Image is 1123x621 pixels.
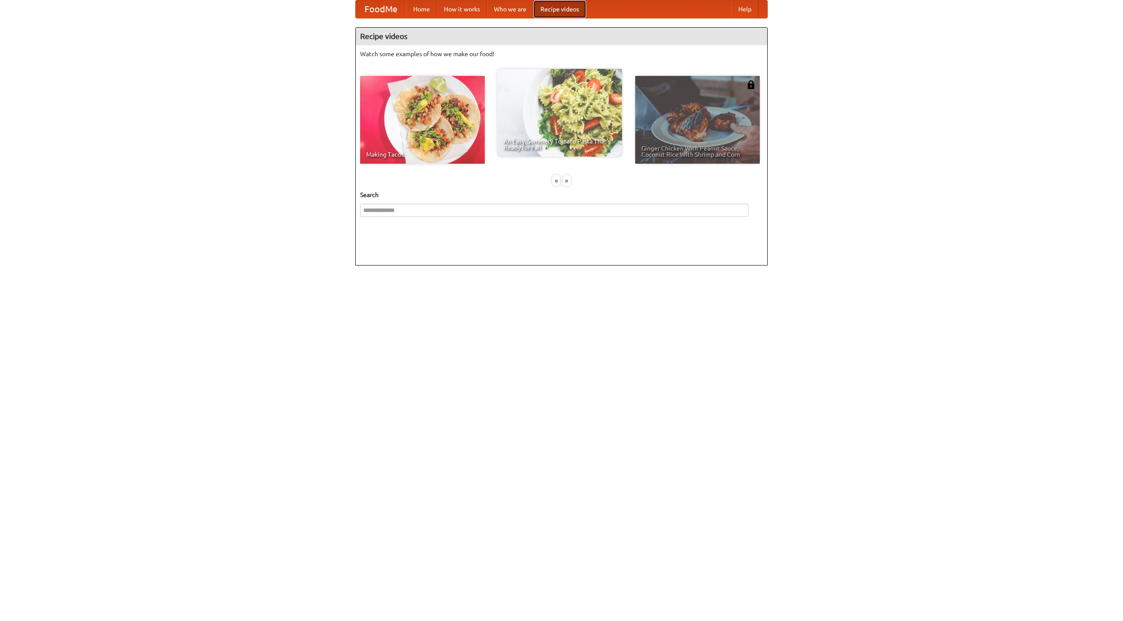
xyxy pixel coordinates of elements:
h4: Recipe videos [356,28,767,45]
div: « [552,175,560,186]
a: Making Tacos [360,76,485,164]
a: Recipe videos [533,0,586,18]
a: Help [731,0,758,18]
a: Home [406,0,437,18]
img: 483408.png [747,80,755,89]
h5: Search [360,190,763,199]
a: An Easy, Summery Tomato Pasta That's Ready for Fall [497,69,622,157]
span: Making Tacos [366,151,479,158]
span: An Easy, Summery Tomato Pasta That's Ready for Fall [504,138,616,151]
p: Watch some examples of how we make our food! [360,50,763,58]
a: FoodMe [356,0,406,18]
div: » [563,175,571,186]
a: How it works [437,0,487,18]
a: Who we are [487,0,533,18]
